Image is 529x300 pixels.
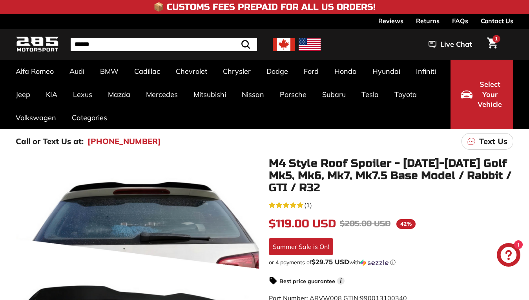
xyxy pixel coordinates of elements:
h1: M4 Style Roof Spoiler - [DATE]-[DATE] Golf Mk5, Mk6, Mk7, Mk7.5 Base Model / Rabbit / GTI / R32 [269,157,513,194]
img: Logo_285_Motorsport_areodynamics_components [16,35,59,54]
a: 5.0 rating (1 votes) [269,199,513,210]
a: Audi [62,60,92,83]
span: i [337,277,345,285]
a: Volkswagen [8,106,64,129]
button: Live Chat [418,35,482,54]
a: Porsche [272,83,314,106]
a: Chevrolet [168,60,215,83]
a: Nissan [234,83,272,106]
a: Jeep [8,83,38,106]
span: $29.75 USD [312,258,349,266]
a: Mazda [100,83,138,106]
div: Summer Sale is On! [269,238,333,255]
a: Chrysler [215,60,259,83]
span: Live Chat [440,39,472,49]
a: KIA [38,83,65,106]
div: or 4 payments of$29.75 USDwithSezzle Click to learn more about Sezzle [269,258,513,266]
strong: Best price guarantee [279,278,335,285]
a: Cart [482,31,502,58]
span: Select Your Vehicle [476,79,503,110]
span: 1 [495,36,498,42]
a: Reviews [378,14,403,27]
a: Contact Us [481,14,513,27]
a: Dodge [259,60,296,83]
span: $205.00 USD [340,219,390,229]
a: Tesla [354,83,387,106]
p: Call or Text Us at: [16,135,84,147]
a: Returns [416,14,440,27]
inbox-online-store-chat: Shopify online store chat [494,243,523,269]
button: Select Your Vehicle [451,60,513,129]
a: Mitsubishi [186,83,234,106]
a: FAQs [452,14,468,27]
a: Toyota [387,83,425,106]
a: Cadillac [126,60,168,83]
a: Infiniti [408,60,444,83]
a: [PHONE_NUMBER] [88,135,161,147]
a: Mercedes [138,83,186,106]
input: Search [71,38,257,51]
a: Lexus [65,83,100,106]
a: Honda [327,60,365,83]
a: Text Us [462,133,513,150]
h4: 📦 Customs Fees Prepaid for All US Orders! [153,2,376,12]
p: Text Us [479,135,507,147]
a: Categories [64,106,115,129]
a: Alfa Romeo [8,60,62,83]
a: BMW [92,60,126,83]
a: Ford [296,60,327,83]
span: 42% [396,219,416,229]
a: Subaru [314,83,354,106]
div: or 4 payments of with [269,258,513,266]
a: Hyundai [365,60,408,83]
span: (1) [304,200,312,210]
span: $119.00 USD [269,217,336,230]
img: Sezzle [360,259,389,266]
